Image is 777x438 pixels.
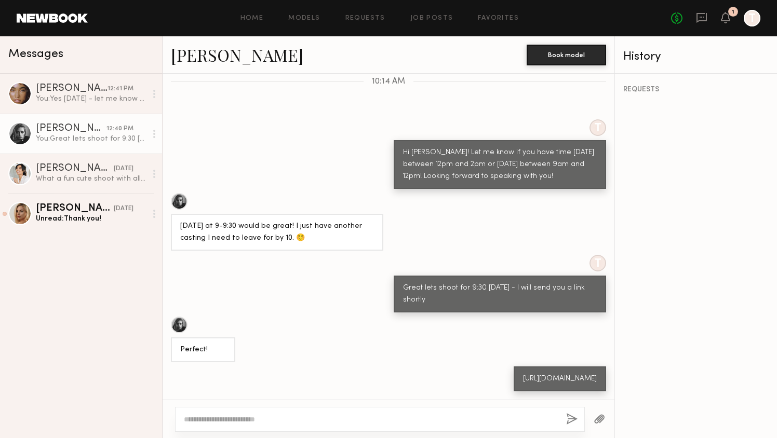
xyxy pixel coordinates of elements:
[410,15,453,22] a: Job Posts
[345,15,385,22] a: Requests
[36,124,106,134] div: [PERSON_NAME]
[403,147,597,183] div: Hi [PERSON_NAME]! Let me know if you have time [DATE] between 12pm and 2pm or [DATE] between 9am ...
[527,45,606,65] button: Book model
[240,15,264,22] a: Home
[36,163,114,174] div: [PERSON_NAME]
[36,84,108,94] div: [PERSON_NAME]
[732,9,734,15] div: 1
[36,203,114,214] div: [PERSON_NAME]
[36,174,146,184] div: What a fun cute shoot with all you mamas ;)
[180,221,374,244] div: [DATE] at 9-9:30 would be great! I just have another casting I need to leave for by 10. ☺️
[8,48,63,60] span: Messages
[744,10,760,26] a: T
[623,86,769,93] div: REQUESTS
[478,15,519,22] a: Favorites
[106,124,133,134] div: 12:40 PM
[171,44,303,66] a: [PERSON_NAME]
[36,214,146,224] div: Unread: Thank you!
[114,164,133,174] div: [DATE]
[108,84,133,94] div: 12:41 PM
[288,15,320,22] a: Models
[403,282,597,306] div: Great lets shoot for 9:30 [DATE] - I will send you a link shortly
[36,94,146,104] div: You: Yes [DATE] - let me know what time works for you and after the call I will confirm and solid...
[114,204,133,214] div: [DATE]
[523,373,597,385] div: [URL][DOMAIN_NAME]
[36,134,146,144] div: You: Great lets shoot for 9:30 [DATE] - I will send you a link shortly
[180,344,226,356] div: Perfect!
[372,77,405,86] span: 10:14 AM
[623,51,769,63] div: History
[527,50,606,59] a: Book model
